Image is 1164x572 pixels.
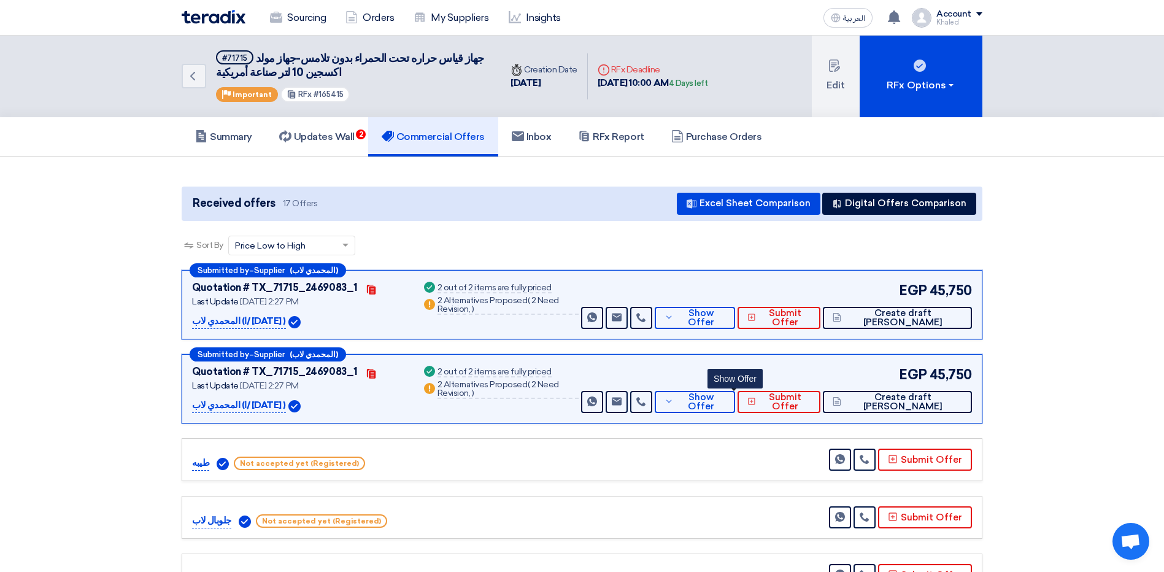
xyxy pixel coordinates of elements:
div: [DATE] 10:00 AM [598,76,708,90]
span: Last Update [192,381,239,391]
b: (المحمدي لاب) [290,266,338,274]
button: Edit [812,36,860,117]
h5: Updates Wall [279,131,355,143]
span: Not accepted yet (Registered) [256,514,387,528]
h5: Purchase Orders [671,131,762,143]
span: 2 Need Revision, [437,295,559,314]
span: Sort By [196,239,223,252]
div: 2 out of 2 items are fully priced [437,368,552,377]
span: Price Low to High [235,239,306,252]
a: Insights [499,4,571,31]
a: Commercial Offers [368,117,498,157]
span: 2 [356,129,366,139]
div: 2 Alternatives Proposed [437,381,579,399]
div: Khaled [936,19,982,26]
button: Submit Offer [738,391,820,413]
img: Verified Account [217,458,229,470]
div: Quotation # TX_71715_2469083_1 [192,280,358,295]
div: [DATE] [511,76,577,90]
button: Create draft [PERSON_NAME] [823,307,972,329]
span: Submit Offer [759,393,811,411]
button: RFx Options [860,36,982,117]
button: Excel Sheet Comparison [677,193,820,215]
img: Verified Account [288,316,301,328]
span: العربية [843,14,865,23]
div: 4 Days left [669,77,708,90]
div: Creation Date [511,63,577,76]
span: جهاز قياس حراره تحت الحمراء بدون تلامس-جهاز مولد اكسجين 10 لتر صناعة أمريكية [216,52,484,79]
div: – [190,347,346,361]
span: 2 Need Revision, [437,379,559,398]
div: Quotation # TX_71715_2469083_1 [192,365,358,379]
a: Sourcing [260,4,336,31]
span: Last Update [192,296,239,307]
span: EGP [899,365,927,385]
span: RFx [298,90,312,99]
button: Submit Offer [738,307,820,329]
button: Digital Offers Comparison [822,193,976,215]
p: جلوبال لاب [192,514,231,528]
button: Show Offer [655,307,735,329]
a: Inbox [498,117,565,157]
span: Received offers [193,195,276,212]
a: RFx Report [565,117,657,157]
button: Create draft [PERSON_NAME] [823,391,972,413]
span: Important [233,90,272,99]
span: Supplier [254,350,285,358]
span: [DATE] 2:27 PM [240,381,298,391]
p: المحمدي لاب (ا/ [DATE] ) [192,398,286,413]
span: Submit Offer [759,309,811,327]
span: Create draft [PERSON_NAME] [844,309,962,327]
button: Submit Offer [878,506,972,528]
h5: Commercial Offers [382,131,485,143]
span: Show Offer [677,309,725,327]
span: Submitted by [198,350,249,358]
span: ) [472,388,474,398]
a: My Suppliers [404,4,498,31]
div: RFx Options [887,78,956,93]
div: 2 Alternatives Proposed [437,296,579,315]
img: profile_test.png [912,8,931,28]
a: Orders [336,4,404,31]
h5: Summary [195,131,252,143]
h5: RFx Report [578,131,644,143]
div: Account [936,9,971,20]
div: – [190,263,346,277]
span: Supplier [254,266,285,274]
button: العربية [823,8,873,28]
span: Show Offer [677,393,725,411]
button: Show Offer [655,391,735,413]
span: Submitted by [198,266,249,274]
img: Verified Account [288,400,301,412]
span: 17 Offers [283,198,318,209]
a: Updates Wall2 [266,117,368,157]
span: Not accepted yet (Registered) [234,457,365,470]
div: Open chat [1112,523,1149,560]
div: Show Offer [707,369,763,388]
p: طيبه [192,456,209,471]
span: #165415 [314,90,344,99]
div: RFx Deadline [598,63,708,76]
a: Purchase Orders [658,117,776,157]
div: 2 out of 2 items are fully priced [437,284,552,293]
span: EGP [899,280,927,301]
span: 45,750 [930,280,972,301]
p: المحمدي لاب (ا/ [DATE] ) [192,314,286,329]
div: #71715 [222,54,247,62]
span: ( [528,295,530,306]
img: Teradix logo [182,10,245,24]
span: ( [528,379,530,390]
img: Verified Account [239,516,251,528]
span: 45,750 [930,365,972,385]
h5: Inbox [512,131,552,143]
span: Create draft [PERSON_NAME] [844,393,962,411]
b: (المحمدي لاب) [290,350,338,358]
span: ) [472,304,474,314]
h5: جهاز قياس حراره تحت الحمراء بدون تلامس-جهاز مولد اكسجين 10 لتر صناعة أمريكية [216,50,486,80]
a: Summary [182,117,266,157]
span: [DATE] 2:27 PM [240,296,298,307]
button: Submit Offer [878,449,972,471]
